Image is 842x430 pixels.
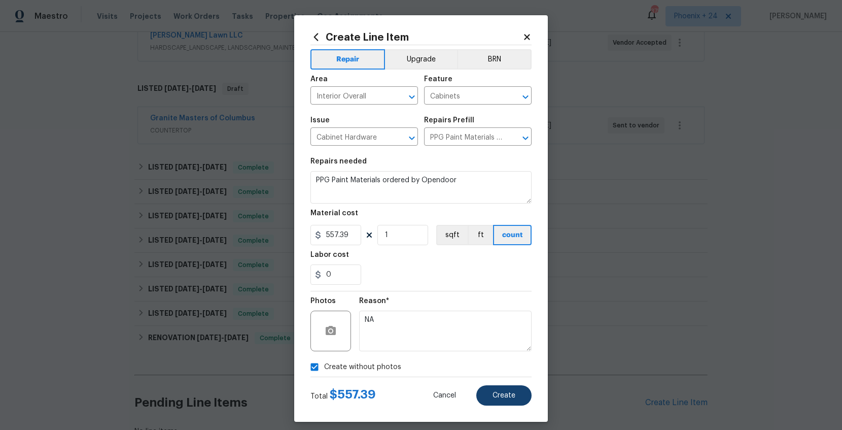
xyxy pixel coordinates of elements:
[310,297,336,305] h5: Photos
[310,117,330,124] h5: Issue
[405,90,419,104] button: Open
[310,76,328,83] h5: Area
[424,76,452,83] h5: Feature
[310,389,376,402] div: Total
[310,251,349,258] h5: Labor cost
[385,49,458,70] button: Upgrade
[457,49,532,70] button: BRN
[310,210,358,217] h5: Material cost
[310,158,367,165] h5: Repairs needed
[324,362,401,373] span: Create without photos
[359,311,532,351] textarea: NA
[468,225,493,245] button: ft
[359,297,389,305] h5: Reason*
[433,392,456,400] span: Cancel
[518,90,533,104] button: Open
[424,117,474,124] h5: Repairs Prefill
[436,225,468,245] button: sqft
[518,131,533,145] button: Open
[310,49,385,70] button: Repair
[417,385,472,406] button: Cancel
[330,388,376,401] span: $ 557.39
[493,392,515,400] span: Create
[405,131,419,145] button: Open
[476,385,532,406] button: Create
[310,171,532,204] textarea: PPG Paint Materials ordered by Opendoor
[493,225,532,245] button: count
[310,31,522,43] h2: Create Line Item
